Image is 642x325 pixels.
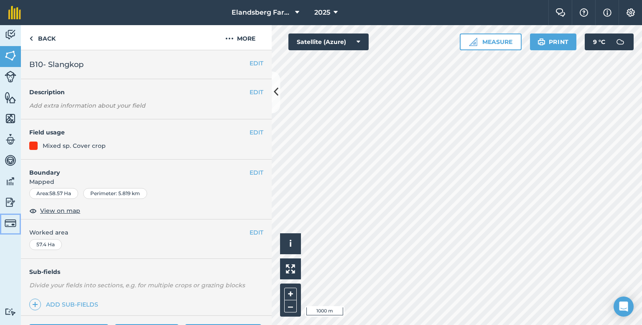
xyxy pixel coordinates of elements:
img: svg+xml;base64,PHN2ZyB4bWxucz0iaHR0cDovL3d3dy53My5vcmcvMjAwMC9zdmciIHdpZHRoPSI1NiIgaGVpZ2h0PSI2MC... [5,112,16,125]
button: EDIT [250,168,263,177]
h4: Boundary [21,160,250,177]
span: i [289,238,292,249]
button: EDIT [250,88,263,97]
img: svg+xml;base64,PD94bWwgdmVyc2lvbj0iMS4wIiBlbmNvZGluZz0idXRmLTgiPz4KPCEtLSBHZW5lcmF0b3I6IEFkb2JlIE... [612,34,629,50]
img: svg+xml;base64,PHN2ZyB4bWxucz0iaHR0cDovL3d3dy53My5vcmcvMjAwMC9zdmciIHdpZHRoPSIxOSIgaGVpZ2h0PSIyNC... [538,37,545,47]
span: Mapped [21,177,272,186]
span: 9 ° C [593,34,605,50]
img: A cog icon [626,8,636,17]
button: More [209,25,272,50]
span: View on map [40,206,80,215]
button: EDIT [250,59,263,68]
button: + [284,288,297,300]
img: svg+xml;base64,PHN2ZyB4bWxucz0iaHR0cDovL3d3dy53My5vcmcvMjAwMC9zdmciIHdpZHRoPSIxOCIgaGVpZ2h0PSIyNC... [29,206,37,216]
button: View on map [29,206,80,216]
button: – [284,300,297,312]
div: Perimeter : 5.819 km [83,188,147,199]
h4: Sub-fields [21,267,272,276]
img: svg+xml;base64,PD94bWwgdmVyc2lvbj0iMS4wIiBlbmNvZGluZz0idXRmLTgiPz4KPCEtLSBHZW5lcmF0b3I6IEFkb2JlIE... [5,308,16,316]
div: 57.4 Ha [29,239,62,250]
span: Elandsberg Farms [232,8,292,18]
em: Add extra information about your field [29,102,145,109]
button: Measure [460,34,522,50]
button: EDIT [250,228,263,237]
img: svg+xml;base64,PHN2ZyB4bWxucz0iaHR0cDovL3d3dy53My5vcmcvMjAwMC9zdmciIHdpZHRoPSIyMCIgaGVpZ2h0PSIyNC... [225,34,234,44]
div: Open Intercom Messenger [614,297,634,317]
span: Worked area [29,228,263,237]
img: svg+xml;base64,PD94bWwgdmVyc2lvbj0iMS4wIiBlbmNvZGluZz0idXRmLTgiPz4KPCEtLSBHZW5lcmF0b3I6IEFkb2JlIE... [5,196,16,209]
img: svg+xml;base64,PD94bWwgdmVyc2lvbj0iMS4wIiBlbmNvZGluZz0idXRmLTgiPz4KPCEtLSBHZW5lcmF0b3I6IEFkb2JlIE... [5,28,16,41]
img: Four arrows, one pointing top left, one top right, one bottom right and the last bottom left [286,264,295,273]
img: svg+xml;base64,PHN2ZyB4bWxucz0iaHR0cDovL3d3dy53My5vcmcvMjAwMC9zdmciIHdpZHRoPSI1NiIgaGVpZ2h0PSI2MC... [5,49,16,62]
button: 9 °C [585,34,634,50]
img: Two speech bubbles overlapping with the left bubble in the forefront [555,8,566,17]
span: B10- Slangkop [29,59,84,70]
span: 2025 [314,8,330,18]
button: EDIT [250,128,263,137]
a: Add sub-fields [29,299,102,310]
img: svg+xml;base64,PD94bWwgdmVyc2lvbj0iMS4wIiBlbmNvZGluZz0idXRmLTgiPz4KPCEtLSBHZW5lcmF0b3I6IEFkb2JlIE... [5,71,16,83]
img: fieldmargin Logo [8,6,21,19]
a: Back [21,25,64,50]
img: svg+xml;base64,PHN2ZyB4bWxucz0iaHR0cDovL3d3dy53My5vcmcvMjAwMC9zdmciIHdpZHRoPSIxNyIgaGVpZ2h0PSIxNy... [603,8,611,18]
button: Print [530,34,577,50]
img: A question mark icon [579,8,589,17]
img: svg+xml;base64,PHN2ZyB4bWxucz0iaHR0cDovL3d3dy53My5vcmcvMjAwMC9zdmciIHdpZHRoPSIxNCIgaGVpZ2h0PSIyNC... [32,299,38,310]
img: svg+xml;base64,PD94bWwgdmVyc2lvbj0iMS4wIiBlbmNvZGluZz0idXRmLTgiPz4KPCEtLSBHZW5lcmF0b3I6IEFkb2JlIE... [5,154,16,167]
button: i [280,233,301,254]
em: Divide your fields into sections, e.g. for multiple crops or grazing blocks [29,281,245,289]
button: Satellite (Azure) [288,34,369,50]
img: Ruler icon [469,38,477,46]
div: Area : 58.57 Ha [29,188,78,199]
div: Mixed sp. Cover crop [43,141,106,150]
img: svg+xml;base64,PHN2ZyB4bWxucz0iaHR0cDovL3d3dy53My5vcmcvMjAwMC9zdmciIHdpZHRoPSI5IiBoZWlnaHQ9IjI0Ii... [29,34,33,44]
img: svg+xml;base64,PD94bWwgdmVyc2lvbj0iMS4wIiBlbmNvZGluZz0idXRmLTgiPz4KPCEtLSBHZW5lcmF0b3I6IEFkb2JlIE... [5,175,16,188]
h4: Field usage [29,128,250,137]
img: svg+xml;base64,PD94bWwgdmVyc2lvbj0iMS4wIiBlbmNvZGluZz0idXRmLTgiPz4KPCEtLSBHZW5lcmF0b3I6IEFkb2JlIE... [5,217,16,229]
img: svg+xml;base64,PD94bWwgdmVyc2lvbj0iMS4wIiBlbmNvZGluZz0idXRmLTgiPz4KPCEtLSBHZW5lcmF0b3I6IEFkb2JlIE... [5,133,16,146]
h4: Description [29,88,263,97]
img: svg+xml;base64,PHN2ZyB4bWxucz0iaHR0cDovL3d3dy53My5vcmcvMjAwMC9zdmciIHdpZHRoPSI1NiIgaGVpZ2h0PSI2MC... [5,91,16,104]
